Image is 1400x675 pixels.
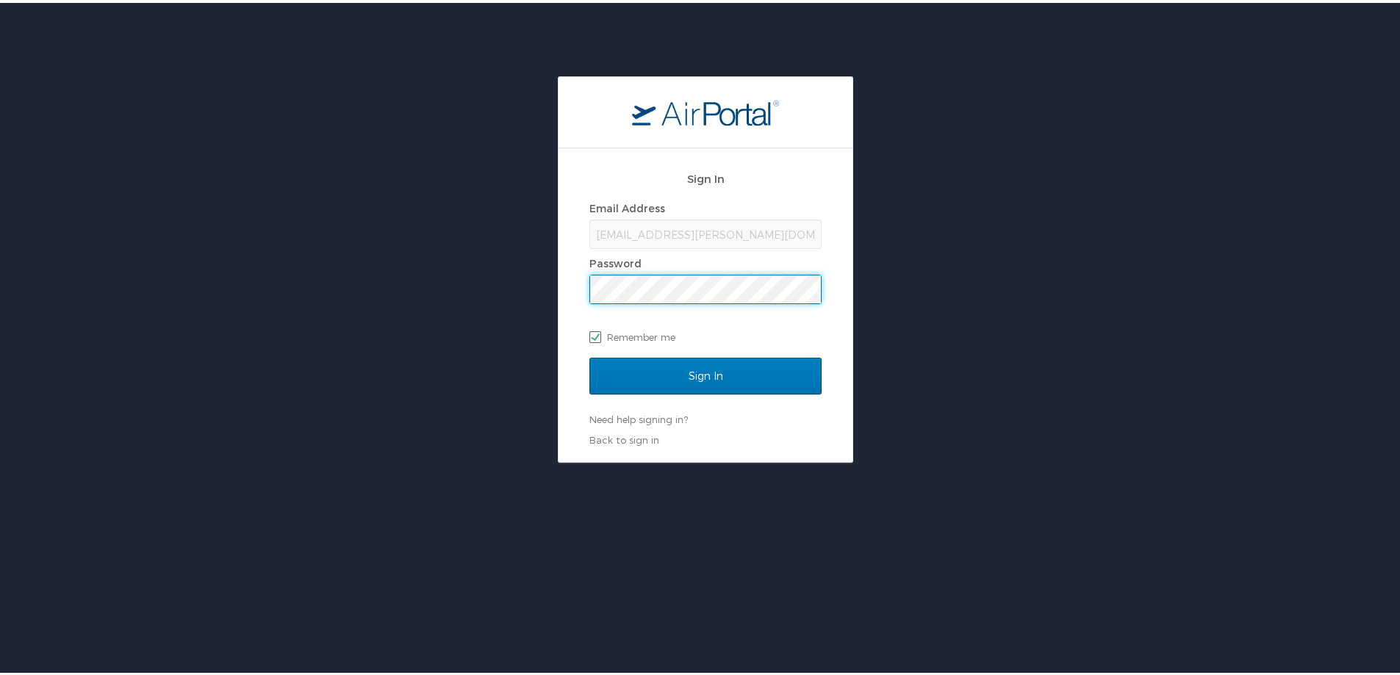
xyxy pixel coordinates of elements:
a: Need help signing in? [589,411,688,422]
h2: Sign In [589,167,822,184]
input: Sign In [589,355,822,391]
label: Email Address [589,199,665,212]
label: Remember me [589,323,822,345]
img: logo [632,96,779,123]
a: Back to sign in [589,431,659,443]
label: Password [589,254,642,267]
